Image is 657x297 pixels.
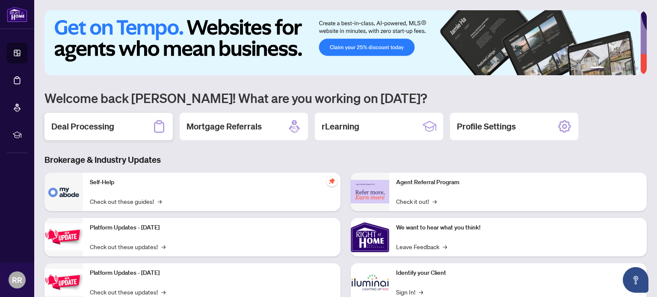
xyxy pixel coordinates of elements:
[607,67,611,70] button: 2
[90,223,334,232] p: Platform Updates - [DATE]
[432,197,437,206] span: →
[161,242,166,251] span: →
[157,197,162,206] span: →
[628,67,631,70] button: 5
[90,268,334,278] p: Platform Updates - [DATE]
[443,242,447,251] span: →
[327,176,337,186] span: pushpin
[44,90,647,106] h1: Welcome back [PERSON_NAME]! What are you working on [DATE]?
[396,242,447,251] a: Leave Feedback→
[396,268,640,278] p: Identify your Client
[90,178,334,187] p: Self-Help
[351,218,389,256] img: We want to hear what you think!
[351,180,389,203] img: Agent Referral Program
[396,197,437,206] a: Check it out!→
[457,121,516,132] h2: Profile Settings
[635,67,638,70] button: 6
[90,197,162,206] a: Check out these guides!→
[90,242,166,251] a: Check out these updates!→
[44,269,83,296] img: Platform Updates - July 8, 2025
[7,6,27,22] img: logo
[396,223,640,232] p: We want to hear what you think!
[614,67,618,70] button: 3
[12,274,22,286] span: RR
[44,173,83,211] img: Self-Help
[396,178,640,187] p: Agent Referral Program
[44,10,640,75] img: Slide 0
[590,67,604,70] button: 1
[621,67,624,70] button: 4
[396,287,423,297] a: Sign In!→
[44,154,647,166] h3: Brokerage & Industry Updates
[623,267,648,293] button: Open asap
[44,223,83,250] img: Platform Updates - July 21, 2025
[161,287,166,297] span: →
[322,121,359,132] h2: rLearning
[51,121,114,132] h2: Deal Processing
[186,121,262,132] h2: Mortgage Referrals
[90,287,166,297] a: Check out these updates!→
[419,287,423,297] span: →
